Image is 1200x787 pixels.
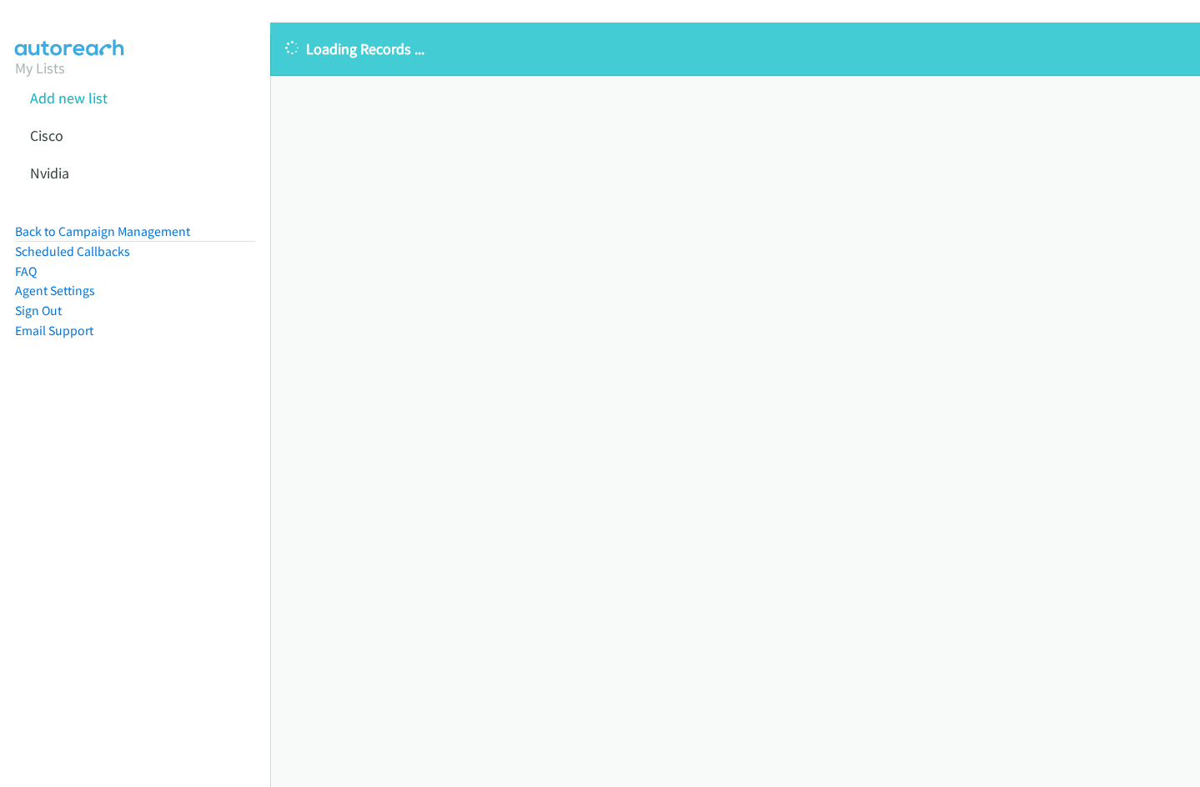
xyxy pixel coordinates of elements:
a: Nvidia [30,163,69,183]
a: My Lists [15,58,65,78]
a: Cisco [30,126,63,145]
a: Email Support [15,323,93,338]
p: Loading Records ... [285,38,1185,60]
a: FAQ [15,263,37,279]
a: Sign Out [15,303,62,318]
a: Agent Settings [15,283,95,298]
a: Add new list [30,88,108,108]
a: Scheduled Callbacks [15,243,130,259]
a: Back to Campaign Management [15,223,190,239]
